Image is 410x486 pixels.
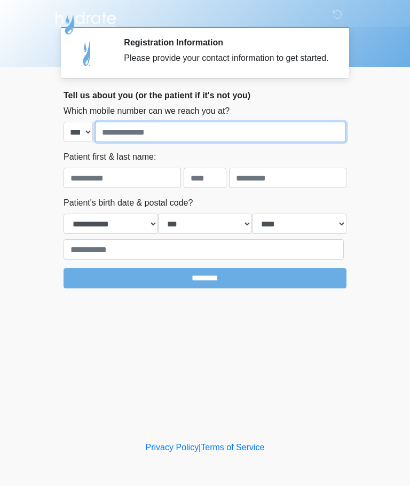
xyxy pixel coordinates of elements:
[124,52,330,65] div: Please provide your contact information to get started.
[201,443,264,452] a: Terms of Service
[64,197,193,209] label: Patient's birth date & postal code?
[146,443,199,452] a: Privacy Policy
[53,8,118,35] img: Hydrate IV Bar - Arcadia Logo
[72,37,104,69] img: Agent Avatar
[64,151,156,163] label: Patient first & last name:
[199,443,201,452] a: |
[64,105,230,117] label: Which mobile number can we reach you at?
[64,90,346,100] h2: Tell us about you (or the patient if it's not you)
